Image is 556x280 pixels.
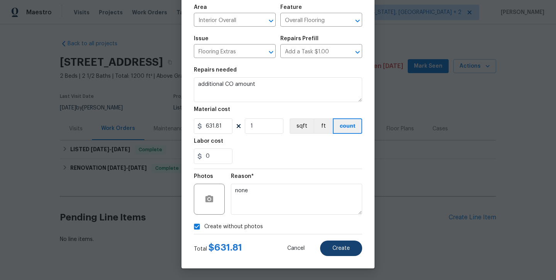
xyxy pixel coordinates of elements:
[333,118,362,134] button: count
[280,5,302,10] h5: Feature
[194,174,213,179] h5: Photos
[194,107,230,112] h5: Material cost
[266,15,276,26] button: Open
[194,5,207,10] h5: Area
[352,15,363,26] button: Open
[194,67,237,73] h5: Repairs needed
[204,223,263,231] span: Create without photos
[280,36,319,41] h5: Repairs Prefill
[352,47,363,58] button: Open
[194,244,242,253] div: Total
[332,246,350,251] span: Create
[194,138,223,144] h5: Labor cost
[194,36,208,41] h5: Issue
[275,241,317,256] button: Cancel
[231,184,362,215] textarea: none
[208,243,242,252] span: $ 631.81
[194,77,362,102] textarea: additional CO amount
[314,118,333,134] button: ft
[266,47,276,58] button: Open
[231,174,254,179] h5: Reason*
[287,246,305,251] span: Cancel
[290,118,314,134] button: sqft
[320,241,362,256] button: Create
